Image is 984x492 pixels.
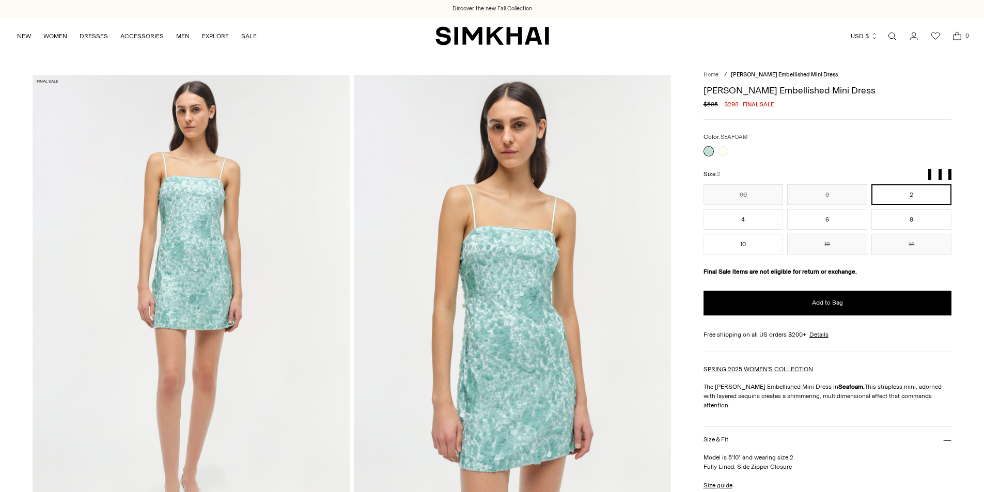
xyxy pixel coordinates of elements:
a: WOMEN [43,25,67,47]
div: Free shipping on all US orders $200+ [704,330,952,339]
button: 10 [704,234,784,255]
span: Add to Bag [812,298,843,307]
s: $595 [704,100,718,109]
a: SALE [241,25,257,47]
label: Color: [704,132,747,142]
a: Wishlist [925,26,946,46]
h1: [PERSON_NAME] Embellished Mini Dress [704,86,952,95]
button: Size & Fit [704,427,952,453]
span: [PERSON_NAME] Embellished Mini Dress [731,71,838,78]
nav: breadcrumbs [704,71,952,80]
span: 2 [717,171,720,178]
a: Size guide [704,481,732,490]
button: 8 [871,209,951,230]
a: Open cart modal [947,26,967,46]
p: The [PERSON_NAME] Embellished Mini Dress in This strapless mini, adorned with layered sequins cre... [704,382,952,410]
a: Home [704,71,719,78]
label: Size: [704,169,720,179]
button: 0 [787,184,867,205]
a: Open search modal [882,26,902,46]
button: 12 [787,234,867,255]
div: / [724,71,727,80]
span: $298 [724,100,739,109]
span: 0 [962,31,972,40]
strong: Seafoam. [838,383,865,390]
a: Discover the new Fall Collection [452,5,532,13]
button: 6 [787,209,867,230]
h3: Size & Fit [704,436,728,443]
a: Details [809,330,829,339]
button: 4 [704,209,784,230]
button: USD $ [851,25,878,47]
button: 2 [871,184,951,205]
a: SPRING 2025 WOMEN'S COLLECTION [704,366,813,373]
a: SIMKHAI [435,26,549,46]
button: 14 [871,234,951,255]
p: Model is 5'10" and wearing size 2 Fully Lined, Side Zipper Closure [704,453,952,471]
a: DRESSES [80,25,108,47]
a: MEN [176,25,190,47]
button: 00 [704,184,784,205]
a: ACCESSORIES [120,25,164,47]
a: EXPLORE [202,25,229,47]
button: Add to Bag [704,291,952,315]
strong: Final Sale items are not eligible for return or exchange. [704,268,857,275]
a: Go to the account page [903,26,924,46]
span: SEAFOAM [721,134,747,140]
a: NEW [17,25,31,47]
